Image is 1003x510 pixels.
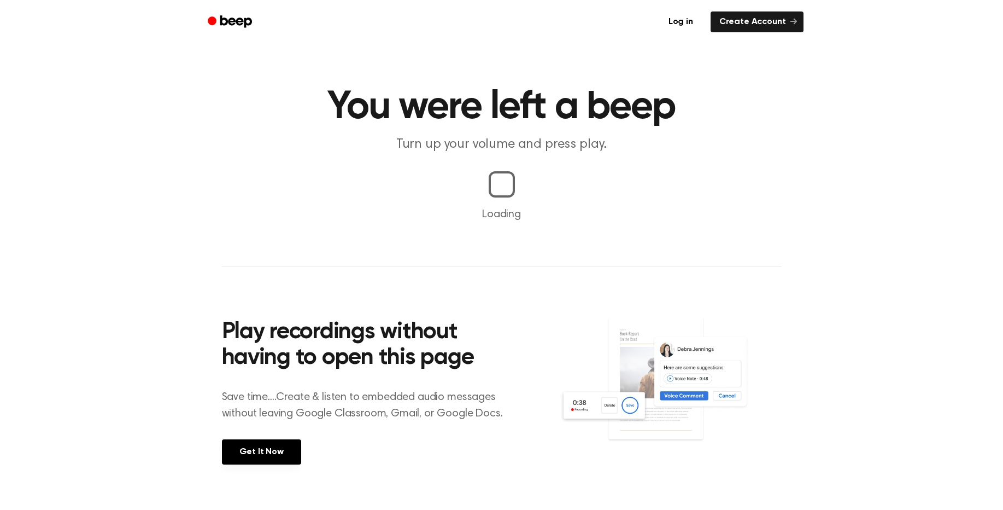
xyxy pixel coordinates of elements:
[658,9,704,34] a: Log in
[292,136,712,154] p: Turn up your volume and press play.
[560,316,781,463] img: Voice Comments on Docs and Recording Widget
[200,11,262,33] a: Beep
[13,206,990,223] p: Loading
[222,88,782,127] h1: You were left a beep
[711,11,803,32] a: Create Account
[222,389,517,422] p: Save time....Create & listen to embedded audio messages without leaving Google Classroom, Gmail, ...
[222,439,301,465] a: Get It Now
[222,320,517,372] h2: Play recordings without having to open this page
